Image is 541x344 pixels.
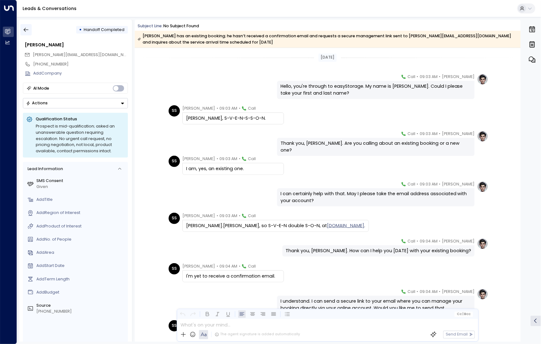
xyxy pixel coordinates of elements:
a: [DOMAIN_NAME] [327,222,364,229]
span: 09:03 AM [219,105,237,112]
span: [PERSON_NAME] [442,238,475,244]
div: AddTitle [36,197,126,203]
span: • [239,105,240,112]
span: Handoff Completed [84,27,125,32]
p: Qualification Status [36,116,124,122]
span: [PERSON_NAME] [442,289,475,295]
div: AddStart Date [36,263,126,269]
img: profile-logo.png [477,238,488,249]
span: 09:03 AM [420,131,438,137]
span: [PERSON_NAME] [442,181,475,187]
span: • [239,213,240,219]
div: [PERSON_NAME] [25,42,128,49]
span: • [217,156,218,162]
div: Prospect is mid-qualification; asked an unanswerable question requiring escalation. No urgent cal... [36,123,124,154]
img: profile-logo.png [477,289,488,300]
span: 09:03 AM [420,74,438,80]
div: Button group with a nested menu [23,98,128,108]
div: Actions [26,101,48,106]
div: I understand. I can send a secure link to your email where you can manage your booking directly v... [281,298,471,311]
span: Cc Bcc [457,312,471,316]
span: Call [407,238,415,244]
span: • [217,263,218,269]
button: Actions [23,98,128,108]
span: [PERSON_NAME] [182,156,215,162]
div: I am, yes, an existing one. [186,165,280,172]
span: [PERSON_NAME] [182,105,215,112]
div: I'm yet to receive a confirmation email. [186,273,280,280]
img: profile-logo.png [477,181,488,192]
div: Thank you, [PERSON_NAME]. How can I help you [DATE] with your existing booking? [286,248,471,254]
div: SS [169,263,180,274]
button: Redo [189,310,197,318]
div: [DATE] [318,54,337,62]
img: profile-logo.png [477,74,488,85]
span: [PERSON_NAME] [442,131,475,137]
div: Thank you, [PERSON_NAME]. Are you calling about an existing booking or a new one? [281,140,471,154]
a: Leads & Conversations [23,5,76,12]
span: Subject Line: [138,23,163,29]
span: [PERSON_NAME] [182,263,215,269]
button: Undo [179,310,186,318]
span: • [439,181,441,187]
span: Call [407,131,415,137]
span: 09:03 AM [219,213,237,219]
span: • [417,181,418,187]
span: 09:04 AM [420,289,438,295]
span: [PERSON_NAME][EMAIL_ADDRESS][DOMAIN_NAME] [33,52,133,57]
div: [PERSON_NAME], S-V-E-N-S-S-O-N. [186,115,280,122]
div: AddRegion of Interest [36,210,126,216]
span: • [417,238,418,244]
div: AddNo. of People [36,237,126,242]
div: The agent signature is added automatically [215,332,300,337]
label: SMS Consent [36,178,126,184]
img: profile-logo.png [477,131,488,142]
div: • [79,25,82,35]
span: • [439,289,441,295]
div: Hello, you're through to easyStorage. My name is [PERSON_NAME]. Could I please take your first an... [281,83,471,96]
button: Cc|Bcc [454,311,473,317]
div: Given [36,184,126,190]
div: SS [169,320,180,331]
span: Call [407,289,415,295]
span: [PERSON_NAME] [442,74,475,80]
div: No subject found [163,23,199,29]
div: [PHONE_NUMBER] [36,309,126,315]
label: Source [36,303,126,309]
span: • [217,213,218,219]
span: Call [248,263,256,269]
span: • [417,74,418,80]
span: • [239,263,240,269]
div: [PHONE_NUMBER] [33,61,128,67]
div: AddArea [36,250,126,256]
span: 09:03 AM [219,156,237,162]
span: sam.svensson@nat.org.uk [33,52,128,58]
div: SS [169,105,180,117]
div: [PERSON_NAME] has an existing booking; he hasn’t received a confirmation email and requests a sec... [138,33,517,45]
span: • [217,105,218,112]
span: [PERSON_NAME] [182,213,215,219]
span: • [439,131,441,137]
span: Call [248,156,256,162]
span: 09:04 AM [420,238,438,244]
div: [PERSON_NAME].[PERSON_NAME], so S-V-E-N double S-O-N, at . [186,222,365,229]
span: 09:04 AM [219,263,237,269]
span: • [439,74,441,80]
span: Call [248,105,256,112]
span: • [239,156,240,162]
div: I can certainly help with that. May I please take the email address associated with your account? [281,190,471,204]
span: | [463,312,464,316]
span: • [417,131,418,137]
div: AddTerm Length [36,276,126,282]
span: • [439,238,441,244]
div: AddCompany [33,70,128,76]
div: AddProduct of Interest [36,223,126,229]
span: 09:03 AM [420,181,438,187]
div: SS [169,213,180,224]
span: Call [248,213,256,219]
div: AI Mode [33,85,50,91]
span: • [417,289,418,295]
div: SS [169,156,180,167]
span: Call [407,74,415,80]
div: AddBudget [36,289,126,295]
